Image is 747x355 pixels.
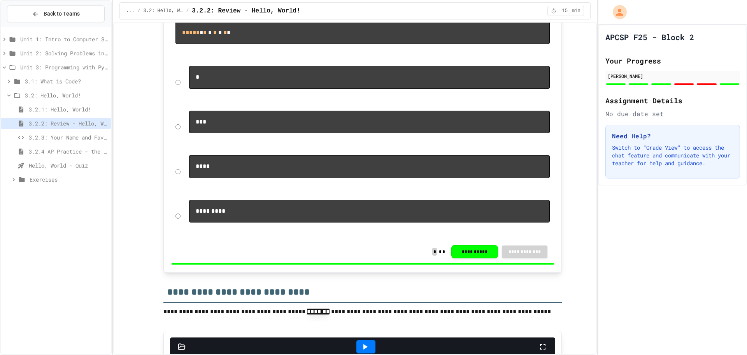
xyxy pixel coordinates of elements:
span: Unit 1: Intro to Computer Science [20,35,108,43]
span: 3.2.1: Hello, World! [29,105,108,113]
span: Unit 2: Solving Problems in Computer Science [20,49,108,57]
span: min [572,8,580,14]
span: Back to Teams [44,10,80,18]
span: Exercises [30,175,108,184]
div: No due date set [605,109,740,118]
span: 3.1: What is Code? [25,77,108,85]
span: 3.2.2: Review - Hello, World! [192,6,300,16]
span: / [137,8,140,14]
h1: APCSP F25 - Block 2 [605,32,694,42]
span: Hello, World - Quiz [29,161,108,170]
span: 3.2.4 AP Practice - the DISPLAY Procedure [29,147,108,155]
span: 3.2: Hello, World! [25,91,108,99]
p: Switch to "Grade View" to access the chat feature and communicate with your teacher for help and ... [612,144,733,167]
h3: Need Help? [612,131,733,141]
span: 3.2: Hello, World! [144,8,183,14]
div: [PERSON_NAME] [608,72,738,79]
span: 15 [559,8,571,14]
span: Unit 3: Programming with Python [20,63,108,71]
span: / [186,8,189,14]
span: ... [126,8,135,14]
div: My Account [605,3,629,21]
h2: Assignment Details [605,95,740,106]
h2: Your Progress [605,55,740,66]
span: 3.2.3: Your Name and Favorite Movie [29,133,108,141]
span: 3.2.2: Review - Hello, World! [29,119,108,127]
